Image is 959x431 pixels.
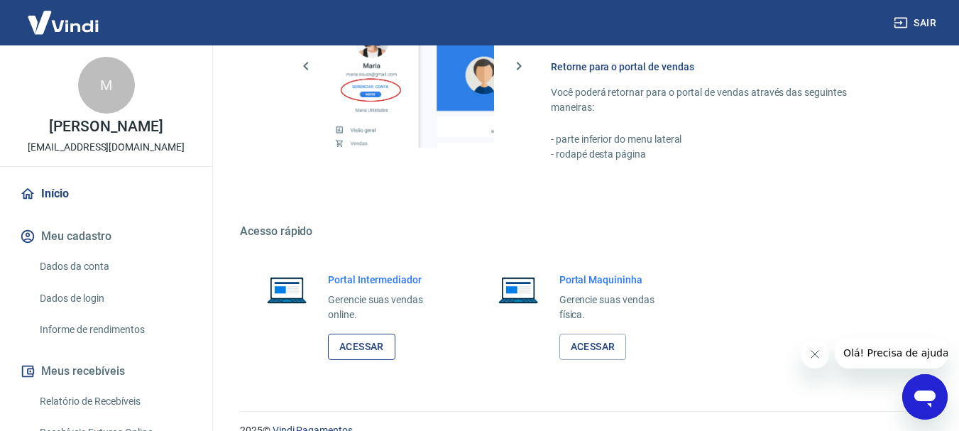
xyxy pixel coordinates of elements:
[17,356,195,387] button: Meus recebíveis
[328,334,395,360] a: Acessar
[902,374,948,420] iframe: Botão para abrir a janela de mensagens
[17,221,195,252] button: Meu cadastro
[28,140,185,155] p: [EMAIL_ADDRESS][DOMAIN_NAME]
[551,147,891,162] p: - rodapé desta página
[801,340,829,369] iframe: Fechar mensagem
[9,10,119,21] span: Olá! Precisa de ajuda?
[34,315,195,344] a: Informe de rendimentos
[551,132,891,147] p: - parte inferior do menu lateral
[34,252,195,281] a: Dados da conta
[17,178,195,209] a: Início
[559,334,627,360] a: Acessar
[257,273,317,307] img: Imagem de um notebook aberto
[49,119,163,134] p: [PERSON_NAME]
[328,293,446,322] p: Gerencie suas vendas online.
[34,284,195,313] a: Dados de login
[891,10,942,36] button: Sair
[78,57,135,114] div: M
[240,224,925,239] h5: Acesso rápido
[34,387,195,416] a: Relatório de Recebíveis
[328,273,446,287] h6: Portal Intermediador
[551,85,891,115] p: Você poderá retornar para o portal de vendas através das seguintes maneiras:
[559,293,677,322] p: Gerencie suas vendas física.
[835,337,948,369] iframe: Mensagem da empresa
[488,273,548,307] img: Imagem de um notebook aberto
[17,1,109,44] img: Vindi
[559,273,677,287] h6: Portal Maquininha
[551,60,891,74] h6: Retorne para o portal de vendas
